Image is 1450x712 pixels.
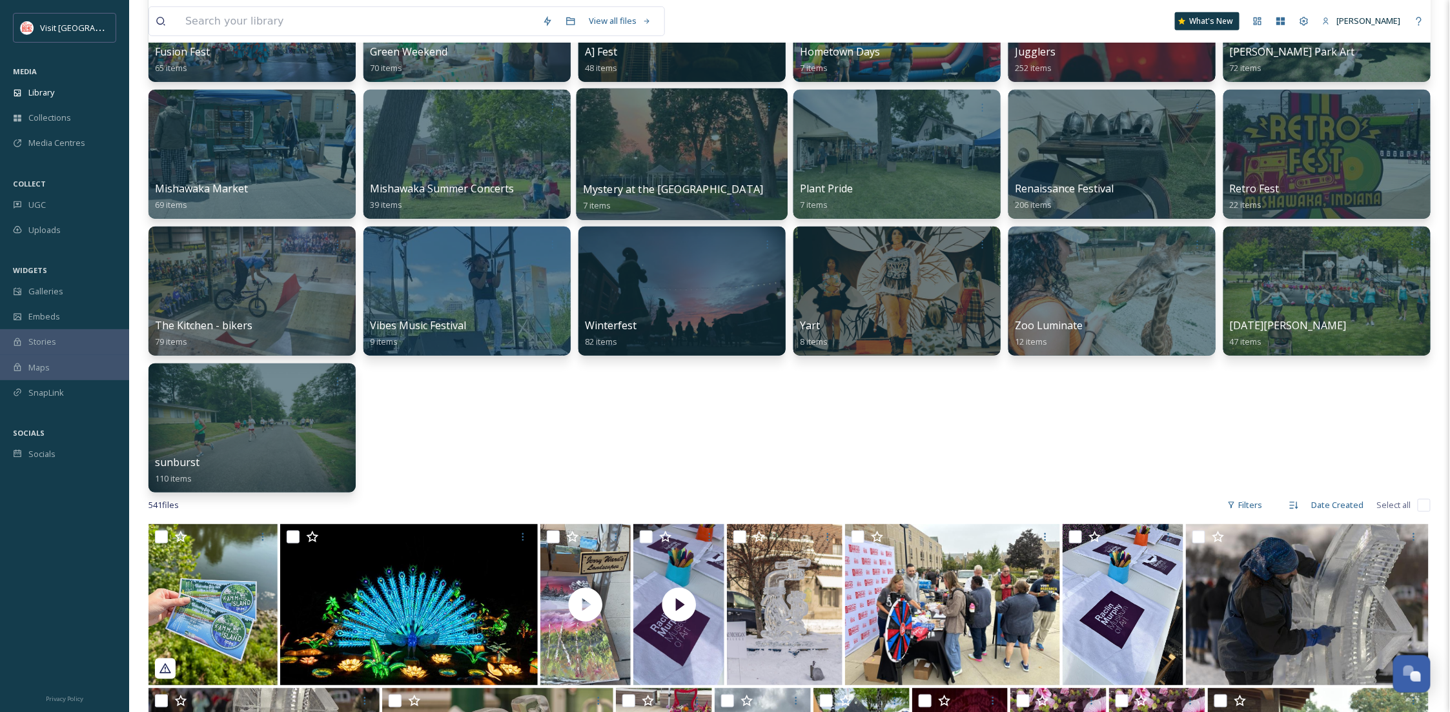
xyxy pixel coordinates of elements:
img: 3ea36f5c-e46a-a9a9-01d3-4d8c2b008446.jpg [1063,524,1184,686]
img: thumbnail [633,524,724,686]
span: Mishawaka Summer Concerts [370,181,514,196]
a: Mishawaka Summer Concerts39 items [370,183,514,210]
span: Library [28,86,54,99]
a: Renaissance Festival206 items [1015,183,1114,210]
a: sunburst110 items [155,456,199,484]
span: 206 items [1015,199,1052,210]
a: View all files [582,8,658,34]
a: Hometown Days7 items [800,46,880,74]
img: c93c48fe-e0b6-c59e-0cc6-5b5619d9e066.jpg [845,524,1060,686]
span: 7 items [800,199,828,210]
img: Peacock-1_A14A755A-F0EE-4596-0180AF78137CFCBC_a14ba245-f3bd-826b-8f5a39c1790ae798.jpg [280,524,537,686]
div: Filters [1221,493,1269,518]
span: Visit [GEOGRAPHIC_DATA] [40,21,140,34]
span: Green Weekend [370,45,447,59]
span: Renaissance Festival [1015,181,1114,196]
a: Mishawaka Market69 items [155,183,248,210]
span: 70 items [370,62,402,74]
img: vsbm-stackedMISH_CMYKlogo2017.jpg [21,21,34,34]
span: 48 items [585,62,617,74]
span: Maps [28,361,50,374]
span: sunburst [155,455,199,469]
span: Plant Pride [800,181,853,196]
span: 22 items [1230,199,1262,210]
a: [DATE][PERSON_NAME]47 items [1230,320,1347,347]
span: [PERSON_NAME] [1337,15,1401,26]
span: 110 items [155,473,192,484]
span: 7 items [800,62,828,74]
button: Open Chat [1393,655,1431,693]
a: Vibes Music Festival9 items [370,320,466,347]
span: 69 items [155,199,187,210]
span: 7 items [583,199,611,211]
span: MEDIA [13,66,37,76]
a: [PERSON_NAME] [1316,8,1407,34]
a: Green Weekend70 items [370,46,447,74]
span: Retro Fest [1230,181,1280,196]
span: Stories [28,336,56,348]
span: Socials [28,448,56,460]
a: Plant Pride7 items [800,183,853,210]
a: The Kitchen - bikers79 items [155,320,252,347]
span: Hometown Days [800,45,880,59]
span: Mystery at the [GEOGRAPHIC_DATA] [583,182,763,196]
span: 65 items [155,62,187,74]
span: 541 file s [148,499,179,511]
span: Media Centres [28,137,85,149]
div: Date Created [1305,493,1371,518]
a: Privacy Policy [46,690,83,706]
span: 8 items [800,336,828,347]
span: [DATE][PERSON_NAME] [1230,318,1347,332]
img: DSC_0291_1.jpg [1186,524,1428,686]
input: Search your library [179,7,536,36]
span: 252 items [1015,62,1052,74]
span: Winterfest [585,318,637,332]
span: Select all [1377,499,1411,511]
span: 9 items [370,336,398,347]
a: Yart8 items [800,320,828,347]
span: Privacy Policy [46,695,83,703]
span: Mishawaka Market [155,181,248,196]
a: Retro Fest22 items [1230,183,1280,210]
a: Zoo Luminate12 items [1015,320,1083,347]
span: 12 items [1015,336,1047,347]
span: 47 items [1230,336,1262,347]
a: Winterfest82 items [585,320,637,347]
span: COLLECT [13,179,46,188]
span: [PERSON_NAME] Park Art [1230,45,1355,59]
img: DSC_0195_1.jpg [727,524,842,686]
span: 82 items [585,336,617,347]
a: [PERSON_NAME] Park Art72 items [1230,46,1355,74]
span: UGC [28,199,46,211]
span: Jugglers [1015,45,1056,59]
span: The Kitchen - bikers [155,318,252,332]
a: [PERSON_NAME] [DEMOGRAPHIC_DATA] Fest48 items [585,30,775,74]
span: SOCIALS [13,428,45,438]
span: WIDGETS [13,265,47,275]
a: What's New [1175,12,1240,30]
a: Mystery at the [GEOGRAPHIC_DATA]7 items [583,183,763,212]
span: 79 items [155,336,187,347]
span: Vibes Music Festival [370,318,466,332]
span: Uploads [28,224,61,236]
span: 39 items [370,199,402,210]
span: Yart [800,318,820,332]
span: Galleries [28,285,63,298]
a: Jugglers252 items [1015,46,1056,74]
span: Embeds [28,310,60,323]
a: Fusion Fest65 items [155,46,210,74]
span: 72 items [1230,62,1262,74]
span: Fusion Fest [155,45,210,59]
span: Collections [28,112,71,124]
img: thumbnail [540,524,631,686]
span: Zoo Luminate [1015,318,1083,332]
span: SnapLink [28,387,64,399]
img: visitsouthbend-4595646.jpg [148,524,278,686]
